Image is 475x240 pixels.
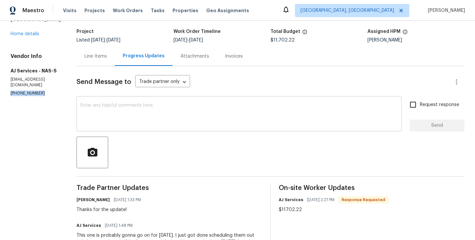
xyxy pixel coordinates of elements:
span: Trade Partner Updates [77,185,262,191]
h6: AJ Services [77,222,101,229]
span: [DATE] [91,38,105,42]
span: [DATE] [107,38,120,42]
h5: Project [77,29,94,34]
h5: Assigned HPM [367,29,400,34]
div: Attachments [180,53,209,60]
h6: AJ Services [279,197,303,203]
span: Send Message to [77,79,131,85]
span: The total cost of line items that have been proposed by Opendoor. This sum includes line items th... [302,29,307,38]
span: - [174,38,203,42]
span: Tasks [151,8,165,13]
span: Projects [84,7,105,14]
span: [DATE] [189,38,203,42]
div: Line Items [84,53,107,60]
span: The hpm assigned to this work order. [402,29,408,38]
span: - [91,38,120,42]
p: [EMAIL_ADDRESS][DOMAIN_NAME] [11,77,61,88]
span: [DATE] 2:27 PM [307,197,334,203]
span: Maestro [22,7,44,14]
span: [DATE] [174,38,187,42]
div: Invoices [225,53,243,60]
p: [PHONE_NUMBER] [11,91,61,96]
h6: [PERSON_NAME] [77,197,110,203]
div: Progress Updates [123,53,165,59]
h5: Work Order Timeline [174,29,221,34]
div: Thanks for the update! [77,206,145,213]
span: Listed [77,38,120,42]
span: Properties [173,7,198,14]
a: Home details [11,32,39,36]
span: Visits [63,7,77,14]
h5: Total Budget [270,29,300,34]
span: Request response [420,101,459,108]
span: Response Requested [339,197,388,203]
span: [GEOGRAPHIC_DATA], [GEOGRAPHIC_DATA] [301,7,394,14]
div: [PERSON_NAME] [367,38,464,42]
span: [DATE] 1:33 PM [114,197,141,203]
span: Work Orders [113,7,143,14]
div: $11702.22 [279,206,389,213]
h4: Vendor Info [11,53,61,60]
h5: AJ Services - NAS-S [11,67,61,74]
span: On-site Worker Updates [279,185,464,191]
span: Geo Assignments [206,7,249,14]
span: [PERSON_NAME] [425,7,465,14]
span: $11,702.22 [270,38,295,42]
div: Trade partner only [135,77,190,88]
span: [DATE] 1:48 PM [105,222,133,229]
